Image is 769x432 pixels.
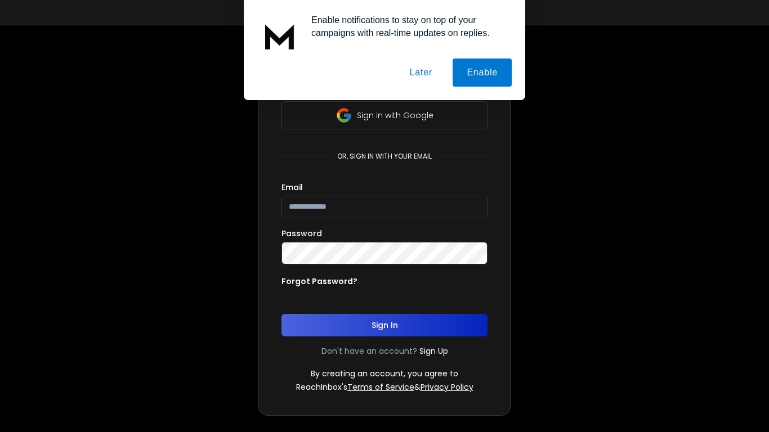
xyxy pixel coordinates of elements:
button: Enable [453,58,512,87]
img: notification icon [257,13,302,58]
p: Sign in with Google [357,110,433,121]
p: ReachInbox's & [296,381,473,393]
button: Sign in with Google [281,101,488,129]
p: By creating an account, you agree to [311,368,458,379]
a: Sign Up [419,345,448,357]
div: Enable notifications to stay on top of your campaigns with real-time updates on replies. [302,13,512,39]
a: Terms of Service [347,381,414,393]
button: Later [395,58,446,87]
p: Don't have an account? [321,345,417,357]
label: Password [281,229,322,237]
p: Forgot Password? [281,276,357,287]
p: or, sign in with your email [333,152,436,161]
label: Email [281,183,303,191]
a: Privacy Policy [421,381,473,393]
button: Sign In [281,314,488,336]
